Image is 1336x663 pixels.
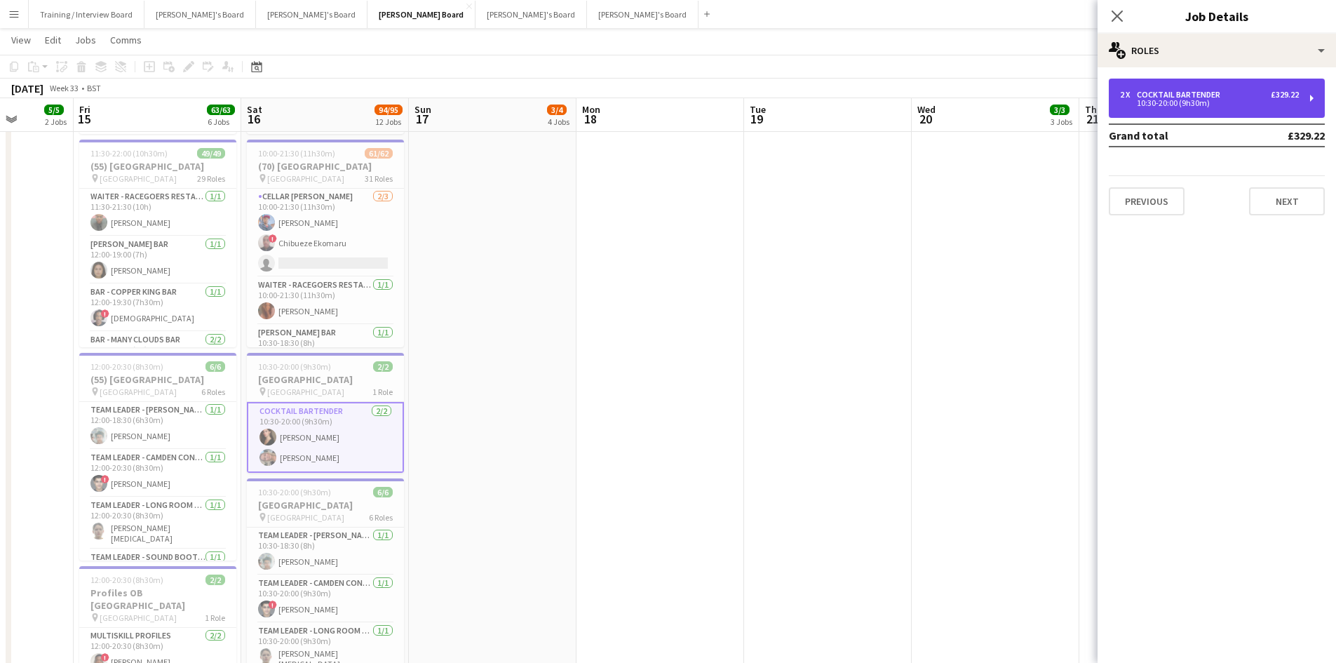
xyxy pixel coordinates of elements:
[247,140,404,347] app-job-card: 10:00-21:30 (11h30m)61/62(70) [GEOGRAPHIC_DATA] [GEOGRAPHIC_DATA]31 RolesCellar [PERSON_NAME]2/31...
[29,1,144,28] button: Training / Interview Board
[258,148,335,159] span: 10:00-21:30 (11h30m)
[104,31,147,49] a: Comms
[247,103,262,116] span: Sat
[205,612,225,623] span: 1 Role
[373,361,393,372] span: 2/2
[917,103,936,116] span: Wed
[1051,116,1072,127] div: 3 Jobs
[1271,90,1299,100] div: £329.22
[207,105,235,115] span: 63/63
[1137,90,1226,100] div: Cocktail Bartender
[256,1,367,28] button: [PERSON_NAME]'s Board
[267,173,344,184] span: [GEOGRAPHIC_DATA]
[247,402,404,473] app-card-role: Cocktail Bartender2/210:30-20:00 (9h30m)[PERSON_NAME][PERSON_NAME]
[414,103,431,116] span: Sun
[205,361,225,372] span: 6/6
[79,402,236,450] app-card-role: Team Leader - [PERSON_NAME]1/112:00-18:30 (6h30m)[PERSON_NAME]
[375,116,402,127] div: 12 Jobs
[258,487,331,497] span: 10:30-20:00 (9h30m)
[45,116,67,127] div: 2 Jobs
[748,111,766,127] span: 19
[100,387,177,397] span: [GEOGRAPHIC_DATA]
[11,34,31,46] span: View
[247,277,404,325] app-card-role: Waiter - Racegoers Restaurant1/110:00-21:30 (11h30m)[PERSON_NAME]
[79,549,236,597] app-card-role: Team Leader - Sound Booth Canned Bar1/1
[6,31,36,49] a: View
[90,361,163,372] span: 12:00-20:30 (8h30m)
[69,31,102,49] a: Jobs
[267,512,344,523] span: [GEOGRAPHIC_DATA]
[247,160,404,173] h3: (70) [GEOGRAPHIC_DATA]
[79,284,236,332] app-card-role: Bar - Copper King Bar1/112:00-19:30 (7h30m)![DEMOGRAPHIC_DATA]
[1120,100,1299,107] div: 10:30-20:00 (9h30m)
[110,34,142,46] span: Comms
[87,83,101,93] div: BST
[365,173,393,184] span: 31 Roles
[915,111,936,127] span: 20
[39,31,67,49] a: Edit
[90,575,163,585] span: 12:00-20:30 (8h30m)
[365,148,393,159] span: 61/62
[247,499,404,511] h3: [GEOGRAPHIC_DATA]
[79,189,236,236] app-card-role: Waiter - Racegoers Restaurant1/111:30-21:30 (10h)[PERSON_NAME]
[205,575,225,585] span: 2/2
[247,373,404,386] h3: [GEOGRAPHIC_DATA]
[587,1,699,28] button: [PERSON_NAME]'s Board
[367,1,475,28] button: [PERSON_NAME] Board
[101,653,109,662] span: !
[1120,90,1137,100] div: 2 x
[247,189,404,277] app-card-role: Cellar [PERSON_NAME]2/310:00-21:30 (11h30m)[PERSON_NAME]!Chibueze Ekomaru
[247,353,404,473] div: 10:30-20:00 (9h30m)2/2[GEOGRAPHIC_DATA] [GEOGRAPHIC_DATA]1 RoleCocktail Bartender2/210:30-20:00 (...
[79,450,236,497] app-card-role: Team Leader - Camden Container Bar1/112:00-20:30 (8h30m)![PERSON_NAME]
[1249,187,1325,215] button: Next
[201,387,225,397] span: 6 Roles
[100,173,177,184] span: [GEOGRAPHIC_DATA]
[412,111,431,127] span: 17
[750,103,766,116] span: Tue
[1109,124,1241,147] td: Grand total
[1085,103,1102,116] span: Thu
[208,116,234,127] div: 6 Jobs
[44,105,64,115] span: 5/5
[1241,124,1325,147] td: £329.22
[79,140,236,347] app-job-card: 11:30-22:00 (10h30m)49/49(55) [GEOGRAPHIC_DATA] [GEOGRAPHIC_DATA]29 RolesWaiter - Racegoers Resta...
[79,236,236,284] app-card-role: [PERSON_NAME] Bar1/112:00-19:00 (7h)[PERSON_NAME]
[267,387,344,397] span: [GEOGRAPHIC_DATA]
[372,387,393,397] span: 1 Role
[258,361,331,372] span: 10:30-20:00 (9h30m)
[1083,111,1102,127] span: 21
[245,111,262,127] span: 16
[375,105,403,115] span: 94/95
[90,148,168,159] span: 11:30-22:00 (10h30m)
[197,148,225,159] span: 49/49
[46,83,81,93] span: Week 33
[79,373,236,386] h3: (55) [GEOGRAPHIC_DATA]
[1098,34,1336,67] div: Roles
[1109,187,1185,215] button: Previous
[79,353,236,561] app-job-card: 12:00-20:30 (8h30m)6/6(55) [GEOGRAPHIC_DATA] [GEOGRAPHIC_DATA]6 RolesTeam Leader - [PERSON_NAME]1...
[548,116,569,127] div: 4 Jobs
[247,528,404,575] app-card-role: Team Leader - [PERSON_NAME]1/110:30-18:30 (8h)[PERSON_NAME]
[1050,105,1070,115] span: 3/3
[79,160,236,173] h3: (55) [GEOGRAPHIC_DATA]
[247,325,404,373] app-card-role: [PERSON_NAME] Bar1/110:30-18:30 (8h)
[475,1,587,28] button: [PERSON_NAME]'s Board
[101,309,109,318] span: !
[1098,7,1336,25] h3: Job Details
[100,612,177,623] span: [GEOGRAPHIC_DATA]
[101,475,109,483] span: !
[373,487,393,497] span: 6/6
[197,173,225,184] span: 29 Roles
[79,587,236,612] h3: Profiles OB [GEOGRAPHIC_DATA]
[77,111,90,127] span: 15
[247,575,404,623] app-card-role: Team Leader - Camden Container Bar1/110:30-20:00 (9h30m)![PERSON_NAME]
[75,34,96,46] span: Jobs
[580,111,600,127] span: 18
[144,1,256,28] button: [PERSON_NAME]'s Board
[369,512,393,523] span: 6 Roles
[269,601,277,609] span: !
[79,332,236,400] app-card-role: Bar - Many Clouds Bar2/212:00-20:00 (8h)
[45,34,61,46] span: Edit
